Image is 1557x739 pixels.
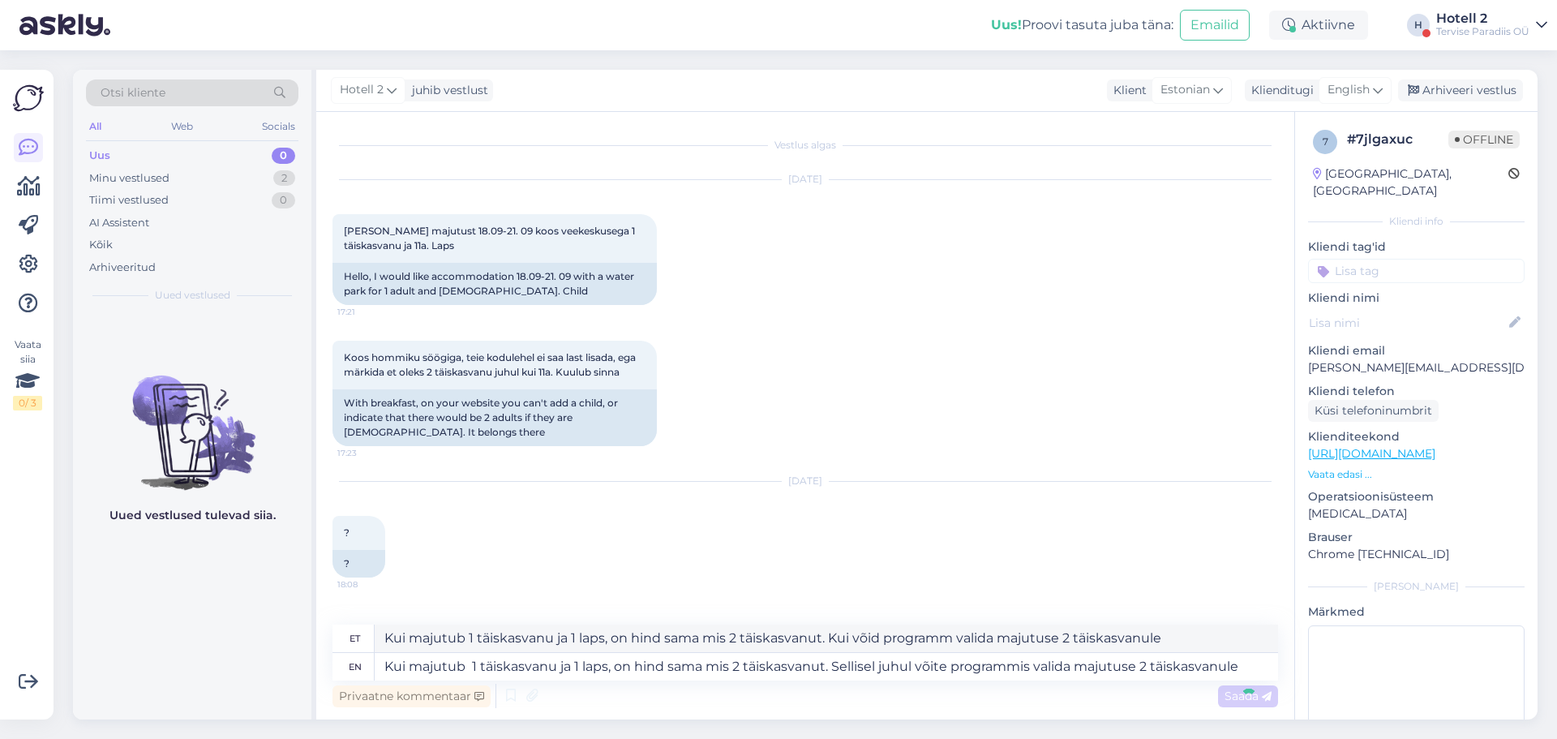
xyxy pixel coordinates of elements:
div: 0 / 3 [13,396,42,410]
div: Klient [1107,82,1147,99]
p: Märkmed [1308,604,1525,621]
div: Hello, I would like accommodation 18.09-21. 09 with a water park for 1 adult and [DEMOGRAPHIC_DAT... [332,263,657,305]
div: Kliendi info [1308,214,1525,229]
a: [URL][DOMAIN_NAME] [1308,446,1435,461]
p: Uued vestlused tulevad siia. [109,507,276,524]
div: Tiimi vestlused [89,192,169,208]
div: Uus [89,148,110,164]
div: Tervise Paradiis OÜ [1436,25,1529,38]
button: Emailid [1180,10,1250,41]
p: Klienditeekond [1308,428,1525,445]
div: With breakfast, on your website you can't add a child, or indicate that there would be 2 adults i... [332,389,657,446]
div: Arhiveeritud [89,260,156,276]
img: No chats [73,346,311,492]
div: [DATE] [332,474,1278,488]
div: [DATE] [332,172,1278,187]
div: Vaata siia [13,337,42,410]
span: [PERSON_NAME] majutust 18.09-21. 09 koos veekeskusega 1 täiskasvanu ja 11a. Laps [344,225,637,251]
div: [PERSON_NAME] [1308,579,1525,594]
div: Klienditugi [1245,82,1314,99]
span: Koos hommiku söögiga, teie kodulehel ei saa last lisada, ega märkida et oleks 2 täiskasvanu juhul... [344,351,638,378]
span: Estonian [1160,81,1210,99]
span: 18:08 [337,578,398,591]
div: All [86,116,105,137]
div: Minu vestlused [89,170,169,187]
p: Vaata edasi ... [1308,467,1525,482]
img: Askly Logo [13,83,44,114]
div: # 7jlgaxuc [1347,130,1448,149]
div: AI Assistent [89,215,149,231]
span: Uued vestlused [155,288,230,303]
p: [PERSON_NAME][EMAIL_ADDRESS][DOMAIN_NAME] [1308,359,1525,376]
div: H [1407,14,1430,37]
p: [MEDICAL_DATA] [1308,505,1525,522]
span: 17:21 [337,306,398,318]
a: Hotell 2Tervise Paradiis OÜ [1436,12,1547,38]
span: Otsi kliente [101,84,165,101]
p: Brauser [1308,529,1525,546]
div: ? [332,550,385,578]
p: Kliendi email [1308,342,1525,359]
span: English [1328,81,1370,99]
span: 17:23 [337,447,398,459]
p: Kliendi telefon [1308,383,1525,400]
input: Lisa tag [1308,259,1525,283]
div: Web [168,116,196,137]
p: Kliendi tag'id [1308,238,1525,256]
div: Arhiveeri vestlus [1398,79,1523,101]
div: [GEOGRAPHIC_DATA], [GEOGRAPHIC_DATA] [1313,165,1508,200]
div: Küsi telefoninumbrit [1308,400,1439,422]
div: 0 [272,192,295,208]
span: ? [344,526,350,539]
div: Proovi tasuta juba täna: [991,15,1173,35]
div: juhib vestlust [405,82,488,99]
div: Kõik [89,237,113,253]
span: Hotell 2 [340,81,384,99]
div: 2 [273,170,295,187]
span: 7 [1323,135,1328,148]
b: Uus! [991,17,1022,32]
div: 0 [272,148,295,164]
div: Hotell 2 [1436,12,1529,25]
p: Kliendi nimi [1308,290,1525,307]
span: Offline [1448,131,1520,148]
div: Vestlus algas [332,138,1278,153]
input: Lisa nimi [1309,314,1506,332]
div: Socials [259,116,298,137]
p: Operatsioonisüsteem [1308,488,1525,505]
p: Chrome [TECHNICAL_ID] [1308,546,1525,563]
div: Aktiivne [1269,11,1368,40]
